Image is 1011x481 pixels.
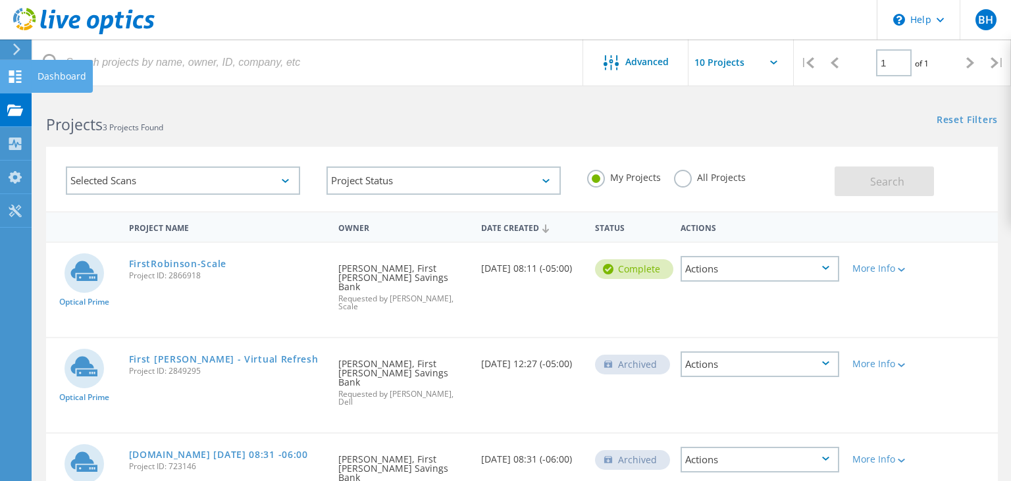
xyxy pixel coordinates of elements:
input: Search projects by name, owner, ID, company, etc [33,39,584,86]
div: Actions [681,447,839,472]
span: Optical Prime [59,298,109,306]
div: Actions [681,256,839,282]
div: Archived [595,450,670,470]
b: Projects [46,114,103,135]
div: Complete [595,259,673,279]
div: [DATE] 12:27 (-05:00) [475,338,589,382]
a: FirstRobinson-Scale [129,259,226,268]
label: My Projects [587,170,661,182]
div: Dashboard [38,72,86,81]
label: All Projects [674,170,746,182]
button: Search [835,166,934,196]
span: BH [978,14,993,25]
div: Actions [681,351,839,377]
div: Date Created [475,215,589,240]
span: Advanced [625,57,669,66]
div: | [794,39,821,86]
div: Actions [674,215,845,239]
span: Search [870,174,904,189]
span: 3 Projects Found [103,122,163,133]
span: Project ID: 2866918 [129,272,325,280]
a: [DOMAIN_NAME] [DATE] 08:31 -06:00 [129,450,308,459]
svg: \n [893,14,905,26]
div: More Info [852,455,916,464]
span: Project ID: 723146 [129,463,325,470]
div: Selected Scans [66,166,300,195]
div: Project Name [122,215,332,239]
span: of 1 [915,58,929,69]
div: [PERSON_NAME], First [PERSON_NAME] Savings Bank [332,243,475,324]
a: Reset Filters [937,115,998,126]
div: Status [588,215,674,239]
a: Live Optics Dashboard [13,28,155,37]
div: More Info [852,264,916,273]
span: Optical Prime [59,393,109,401]
span: Requested by [PERSON_NAME], Scale [338,295,468,311]
div: [DATE] 08:31 (-06:00) [475,434,589,477]
span: Project ID: 2849295 [129,367,325,375]
a: First [PERSON_NAME] - Virtual Refresh [129,355,319,364]
div: Archived [595,355,670,374]
span: Requested by [PERSON_NAME], Dell [338,390,468,406]
div: [DATE] 08:11 (-05:00) [475,243,589,286]
div: | [984,39,1011,86]
div: [PERSON_NAME], First [PERSON_NAME] Savings Bank [332,338,475,419]
div: Owner [332,215,475,239]
div: More Info [852,359,916,368]
div: Project Status [326,166,561,195]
